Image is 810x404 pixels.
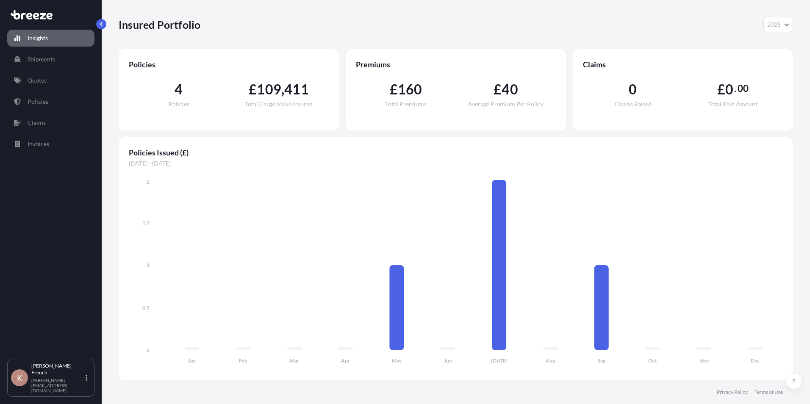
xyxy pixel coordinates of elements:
span: Claims Raised [615,101,652,107]
span: Policies [129,59,329,69]
p: [PERSON_NAME][EMAIL_ADDRESS][DOMAIN_NAME] [31,378,84,393]
span: 0 [725,83,733,96]
span: Claims [583,59,783,69]
tspan: Jun [444,357,452,364]
p: Claims [28,119,46,127]
tspan: 2 [147,179,150,185]
span: 2025 [767,20,781,29]
span: . [734,85,736,92]
p: Quotes [28,76,47,85]
span: 4 [175,83,183,96]
tspan: 0 [147,347,150,353]
a: Quotes [7,72,94,89]
tspan: Feb [239,357,247,364]
p: [PERSON_NAME] French [31,362,84,376]
p: Policies [28,97,48,106]
a: Insights [7,30,94,47]
span: £ [494,83,502,96]
tspan: 1 [147,262,150,268]
span: , [281,83,284,96]
span: 109 [257,83,281,96]
tspan: Jan [188,357,196,364]
a: Claims [7,114,94,131]
span: K [17,374,22,382]
button: Year Selector [763,17,793,32]
p: Insights [28,34,48,42]
span: £ [390,83,398,96]
a: Shipments [7,51,94,68]
tspan: [DATE] [491,357,508,364]
span: 00 [738,85,749,92]
a: Privacy Policy [717,389,748,396]
span: Total Paid Amount [708,101,757,107]
tspan: Mar [290,357,299,364]
tspan: 0.5 [142,304,150,311]
span: 160 [398,83,422,96]
span: 0 [629,83,637,96]
tspan: May [392,357,402,364]
span: Policies [169,101,189,107]
tspan: Sep [598,357,606,364]
tspan: Apr [341,357,350,364]
span: [DATE] - [DATE] [129,159,783,168]
tspan: 1.5 [142,219,150,226]
p: Invoices [28,140,49,148]
a: Terms of Use [755,389,783,396]
span: Premiums [356,59,556,69]
tspan: Dec [751,357,760,364]
span: £ [249,83,257,96]
a: Invoices [7,136,94,152]
tspan: Nov [699,357,709,364]
span: 40 [502,83,518,96]
span: Total Premiums [385,101,427,107]
span: £ [717,83,725,96]
p: Shipments [28,55,55,64]
p: Insured Portfolio [119,18,200,31]
span: Average Premium Per Policy [468,101,544,107]
a: Policies [7,93,94,110]
span: Total Cargo Value Insured [245,101,313,107]
tspan: Oct [648,357,657,364]
span: 411 [284,83,309,96]
span: Policies Issued (£) [129,147,783,158]
tspan: Aug [546,357,555,364]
